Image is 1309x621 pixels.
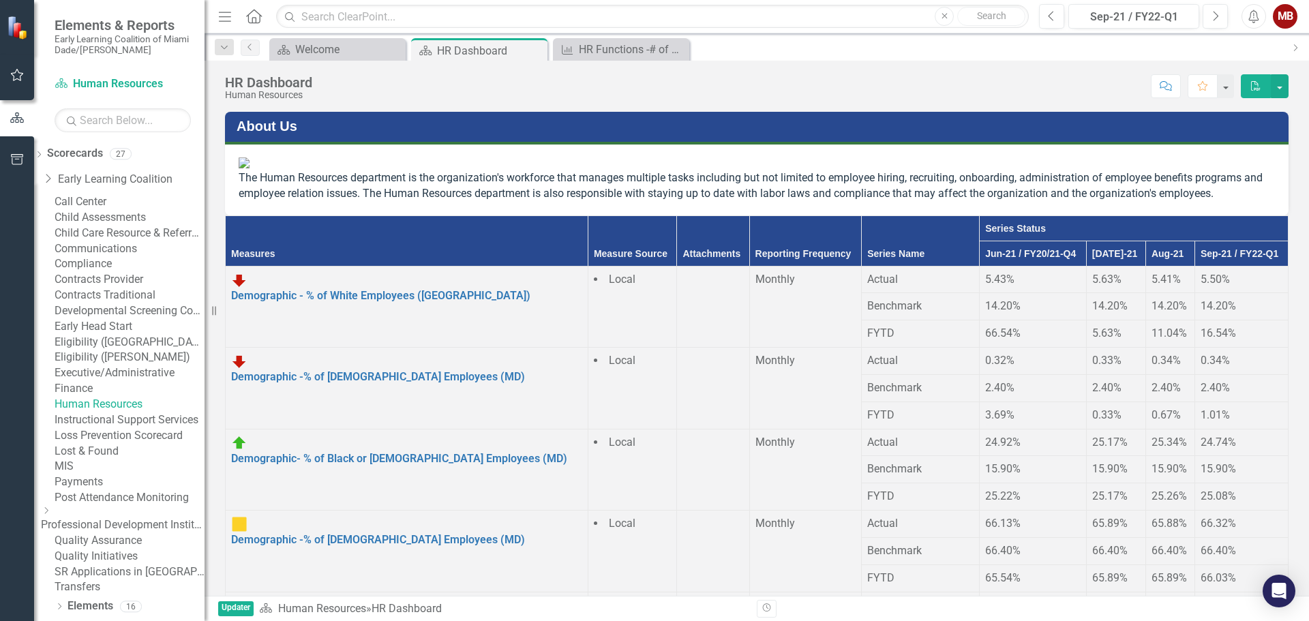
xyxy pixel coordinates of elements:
[1194,429,1288,456] td: Double-Click to Edit
[55,428,205,444] a: Loss Prevention Scorecard
[677,348,749,429] td: Double-Click to Edit
[1086,456,1145,483] td: Double-Click to Edit
[867,354,898,367] span: Actual
[985,489,1021,502] span: 25.22%
[980,537,1087,564] td: Double-Click to Edit
[226,429,588,511] td: Double-Click to Edit Right Click for Context Menu
[594,247,672,260] div: Measure Source
[867,299,922,312] span: Benchmark
[985,354,1014,367] span: 0.32%
[755,516,856,532] div: Monthly
[1152,247,1189,260] div: Aug-21
[1092,436,1128,449] span: 25.17%
[1194,456,1288,483] td: Double-Click to Edit
[755,353,856,369] div: Monthly
[1194,348,1288,375] td: Double-Click to Edit
[55,444,205,459] a: Lost & Found
[867,462,922,475] span: Benchmark
[231,272,247,288] img: Below Plan
[55,288,205,303] a: Contracts Traditional
[867,517,898,530] span: Actual
[1201,354,1230,367] span: 0.34%
[1152,489,1187,502] span: 25.26%
[1068,4,1199,29] button: Sep-21 / FY22-Q1
[579,41,686,58] div: HR Functions -# of Vendors Screened
[609,273,635,286] span: Local
[1145,456,1194,483] td: Double-Click to Edit
[1086,348,1145,375] td: Double-Click to Edit
[1152,299,1187,312] span: 14.20%
[1152,354,1181,367] span: 0.34%
[1201,327,1236,339] span: 16.54%
[1086,293,1145,320] td: Double-Click to Edit
[1145,537,1194,564] td: Double-Click to Edit
[980,429,1087,456] td: Double-Click to Edit
[1086,537,1145,564] td: Double-Click to Edit
[1152,408,1181,421] span: 0.67%
[273,41,402,58] a: Welcome
[980,456,1087,483] td: Double-Click to Edit
[1194,293,1288,320] td: Double-Click to Edit
[1145,266,1194,293] td: Double-Click to Edit
[1201,436,1236,449] span: 24.74%
[867,247,974,260] div: Series Name
[867,273,898,286] span: Actual
[231,516,247,532] img: Caution
[110,148,132,160] div: 27
[295,41,402,58] div: Welcome
[1152,544,1187,557] span: 66.40%
[985,517,1021,530] span: 66.13%
[231,353,247,369] img: Below Plan
[55,412,205,428] a: Instructional Support Services
[231,289,530,302] a: Demographic - % of White Employees ([GEOGRAPHIC_DATA])
[1152,381,1181,394] span: 2.40%
[1152,273,1181,286] span: 5.41%
[55,490,205,506] a: Post Attendance Monitoring
[239,157,250,168] img: hr2.jpg
[226,266,588,348] td: Double-Click to Edit Right Click for Context Menu
[1092,247,1140,260] div: [DATE]-21
[55,459,205,474] a: MIS
[1194,511,1288,538] td: Double-Click to Edit
[47,146,103,162] a: Scorecards
[980,348,1087,375] td: Double-Click to Edit
[55,108,191,132] input: Search Below...
[55,335,205,350] a: Eligibility ([GEOGRAPHIC_DATA])
[218,601,254,617] span: Updater
[226,511,588,592] td: Double-Click to Edit Right Click for Context Menu
[55,241,205,257] a: Communications
[1152,436,1187,449] span: 25.34%
[1145,293,1194,320] td: Double-Click to Edit
[957,7,1025,26] button: Search
[1092,273,1122,286] span: 5.63%
[609,517,635,530] span: Local
[55,76,191,92] a: Human Resources
[55,194,205,210] a: Call Center
[985,273,1014,286] span: 5.43%
[1194,592,1288,619] td: Double-Click to Edit
[1194,537,1288,564] td: Double-Click to Edit
[67,599,113,614] a: Elements
[1263,575,1295,607] div: Open Intercom Messenger
[1201,408,1230,421] span: 1.01%
[1092,299,1128,312] span: 14.20%
[1145,592,1194,619] td: Double-Click to Edit
[1092,381,1122,394] span: 2.40%
[1092,544,1128,557] span: 66.40%
[55,365,205,381] a: Executive/Administrative
[278,602,366,615] a: Human Resources
[1201,517,1236,530] span: 66.32%
[55,381,205,397] a: Finance
[231,435,247,451] img: Above Target
[985,462,1021,475] span: 15.90%
[980,374,1087,402] td: Double-Click to Edit
[225,75,312,90] div: HR Dashboard
[58,172,205,187] a: Early Learning Coalition
[231,370,525,383] a: Demographic -% of [DEMOGRAPHIC_DATA] Employees (MD)
[985,571,1021,584] span: 65.54%
[1086,511,1145,538] td: Double-Click to Edit
[1152,327,1187,339] span: 11.04%
[755,272,856,288] div: Monthly
[985,222,1282,235] div: Series Status
[1152,571,1187,584] span: 65.89%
